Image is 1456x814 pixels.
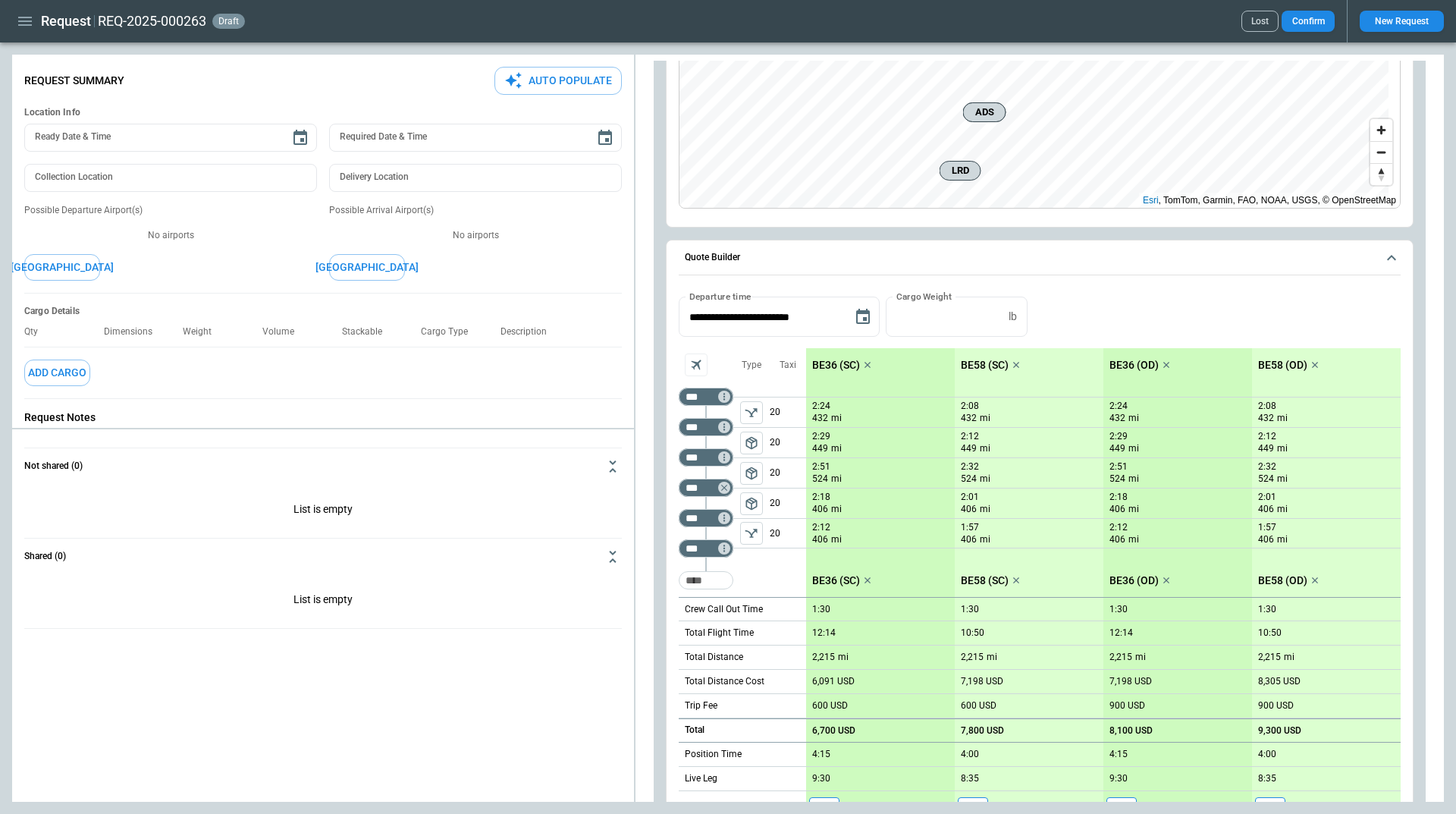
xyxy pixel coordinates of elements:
[24,575,622,628] p: List is empty
[980,533,990,546] p: mi
[896,290,952,303] label: Cargo Weight
[961,627,984,639] p: 10:50
[1282,11,1335,32] button: Confirm
[831,473,842,486] p: mi
[1128,503,1139,516] p: mi
[770,428,806,457] p: 20
[740,492,763,515] span: Type of sector
[421,326,480,338] p: Cargo Type
[961,773,979,784] p: 8:35
[812,431,830,442] p: 2:29
[961,676,1003,687] p: 7,198 USD
[1109,503,1125,516] p: 406
[494,67,622,95] button: Auto Populate
[961,442,977,455] p: 449
[685,253,740,262] h6: Quote Builder
[770,519,806,548] p: 20
[1370,163,1392,185] button: Reset bearing to north
[500,326,559,338] p: Description
[812,401,830,412] p: 2:24
[685,354,708,376] span: Aircraft selection
[812,503,828,516] p: 406
[812,604,830,615] p: 1:30
[740,401,763,424] span: Type of sector
[1258,442,1274,455] p: 449
[740,432,763,454] span: Type of sector
[961,412,977,425] p: 432
[961,574,1009,587] p: BE58 (SC)
[285,123,315,153] button: Choose date
[780,359,796,372] p: Taxi
[1128,412,1139,425] p: mi
[1109,700,1145,712] p: 900 USD
[262,326,306,338] p: Volume
[1258,522,1276,533] p: 1:57
[1128,533,1139,546] p: mi
[744,466,759,481] span: package_2
[987,651,997,664] p: mi
[24,204,317,217] p: Possible Departure Airport(s)
[812,533,828,546] p: 406
[679,240,1401,275] button: Quote Builder
[24,485,622,538] p: List is empty
[685,748,742,761] p: Position Time
[98,12,206,30] h2: REQ-2025-000263
[1109,461,1128,473] p: 2:51
[1370,119,1392,141] button: Zoom in
[1241,11,1279,32] button: Lost
[679,448,733,467] div: Not found
[770,398,806,427] p: 20
[1143,195,1159,206] a: Esri
[961,604,979,615] p: 1:30
[1109,574,1159,587] p: BE36 (OD)
[740,522,763,545] span: Type of sector
[1109,749,1128,760] p: 4:15
[1109,492,1128,503] p: 2:18
[1128,473,1139,486] p: mi
[961,533,977,546] p: 406
[183,326,224,338] p: Weight
[1277,442,1288,455] p: mi
[961,522,979,533] p: 1:57
[1109,676,1152,687] p: 7,198 USD
[946,163,974,178] span: LRD
[1258,473,1274,486] p: 524
[961,503,977,516] p: 406
[812,700,848,712] p: 600 USD
[1258,725,1301,737] p: 9,300 USD
[1258,503,1274,516] p: 406
[812,522,830,533] p: 2:12
[1258,431,1276,442] p: 2:12
[980,473,990,486] p: mi
[848,302,878,332] button: Choose date, selected date is Aug 29, 2025
[1258,676,1301,687] p: 8,305 USD
[831,503,842,516] p: mi
[685,675,764,688] p: Total Distance Cost
[812,725,855,737] p: 6,700 USD
[1009,310,1017,323] p: lb
[740,401,763,424] button: left aligned
[812,461,830,473] p: 2:51
[961,492,979,503] p: 2:01
[104,326,165,338] p: Dimensions
[590,123,620,153] button: Choose date
[740,462,763,485] button: left aligned
[812,676,855,687] p: 6,091 USD
[740,432,763,454] button: left aligned
[685,725,704,735] h6: Total
[24,74,124,87] p: Request Summary
[1360,11,1444,32] button: New Request
[812,492,830,503] p: 2:18
[679,479,733,497] div: Not found
[1284,651,1294,664] p: mi
[24,254,100,281] button: [GEOGRAPHIC_DATA]
[812,412,828,425] p: 432
[742,359,761,372] p: Type
[1109,604,1128,615] p: 1:30
[1258,401,1276,412] p: 2:08
[24,306,622,317] h6: Cargo Details
[812,652,835,663] p: 2,215
[831,533,842,546] p: mi
[1258,604,1276,615] p: 1:30
[24,229,317,242] p: No airports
